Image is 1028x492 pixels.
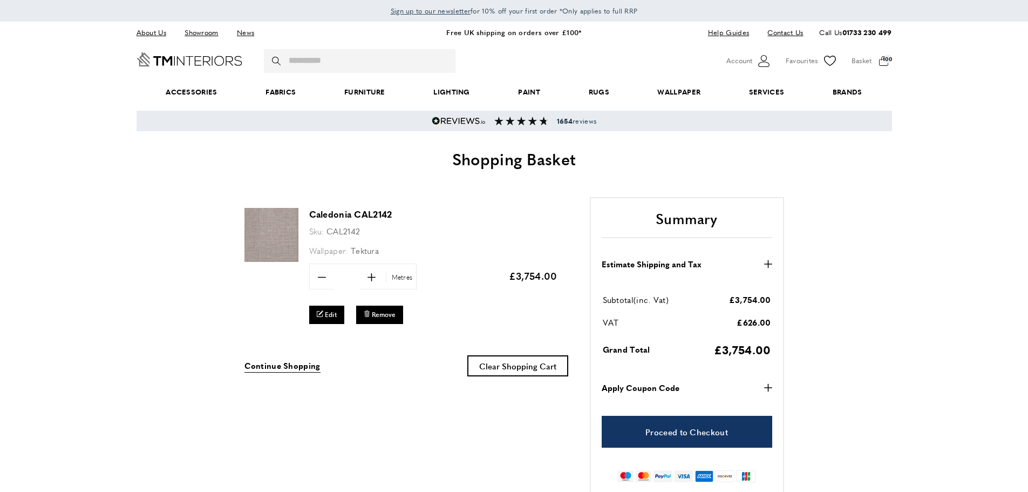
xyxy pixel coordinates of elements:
[808,76,886,109] a: Brands
[759,25,803,40] a: Contact Us
[737,316,771,328] span: £626.00
[716,470,734,482] img: discover
[729,294,771,305] span: £3,754.00
[603,294,634,305] span: Subtotal
[695,470,714,482] img: american-express
[602,381,772,394] button: Apply Coupon Code
[244,208,298,262] img: Caledonia CAL2142
[351,245,379,256] span: Tektura
[602,209,772,238] h2: Summary
[326,225,360,237] span: CAL2142
[842,27,892,37] a: 01733 230 499
[737,470,755,482] img: jcb
[603,316,619,328] span: VAT
[494,117,548,125] img: Reviews section
[391,6,471,16] span: Sign up to our newsletter
[137,52,242,66] a: Go to Home page
[634,76,725,109] a: Wallpaper
[325,310,337,319] span: Edit
[636,470,651,482] img: mastercard
[137,25,174,40] a: About Us
[452,147,576,170] span: Shopping Basket
[602,258,772,271] button: Estimate Shipping and Tax
[391,5,471,16] a: Sign up to our newsletter
[479,360,556,372] span: Clear Shopping Cart
[653,470,672,482] img: paypal
[244,254,298,264] a: Caledonia CAL2142
[272,49,283,73] button: Search
[320,76,409,109] a: Furniture
[309,306,345,323] a: Edit Caledonia CAL2142
[618,470,634,482] img: maestro
[564,76,634,109] a: Rugs
[386,272,416,282] span: Metres
[786,55,818,66] span: Favourites
[446,27,581,37] a: Free UK shipping on orders over £100*
[725,76,808,109] a: Services
[726,53,772,69] button: Customer Account
[602,381,679,394] strong: Apply Coupon Code
[819,27,891,38] p: Call Us
[494,76,564,109] a: Paint
[410,76,494,109] a: Lighting
[176,25,226,40] a: Showroom
[241,76,320,109] a: Fabrics
[786,53,838,69] a: Favourites
[432,117,486,125] img: Reviews.io 5 stars
[309,208,392,220] a: Caledonia CAL2142
[509,269,557,282] span: £3,754.00
[700,25,757,40] a: Help Guides
[726,55,752,66] span: Account
[557,116,573,126] strong: 1654
[467,355,568,376] button: Clear Shopping Cart
[603,343,650,355] span: Grand Total
[141,76,241,109] span: Accessories
[602,258,702,271] strong: Estimate Shipping and Tax
[634,294,669,305] span: (inc. Vat)
[309,245,349,256] span: Wallpaper:
[356,306,403,323] button: Remove Caledonia CAL2142
[557,117,596,125] span: reviews
[244,359,321,373] a: Continue Shopping
[309,225,324,237] span: Sku:
[372,310,396,319] span: Remove
[714,341,771,358] span: £3,754.00
[602,416,772,448] a: Proceed to Checkout
[391,6,638,16] span: for 10% off your first order *Only applies to full RRP
[675,470,692,482] img: visa
[244,360,321,371] span: Continue Shopping
[229,25,262,40] a: News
